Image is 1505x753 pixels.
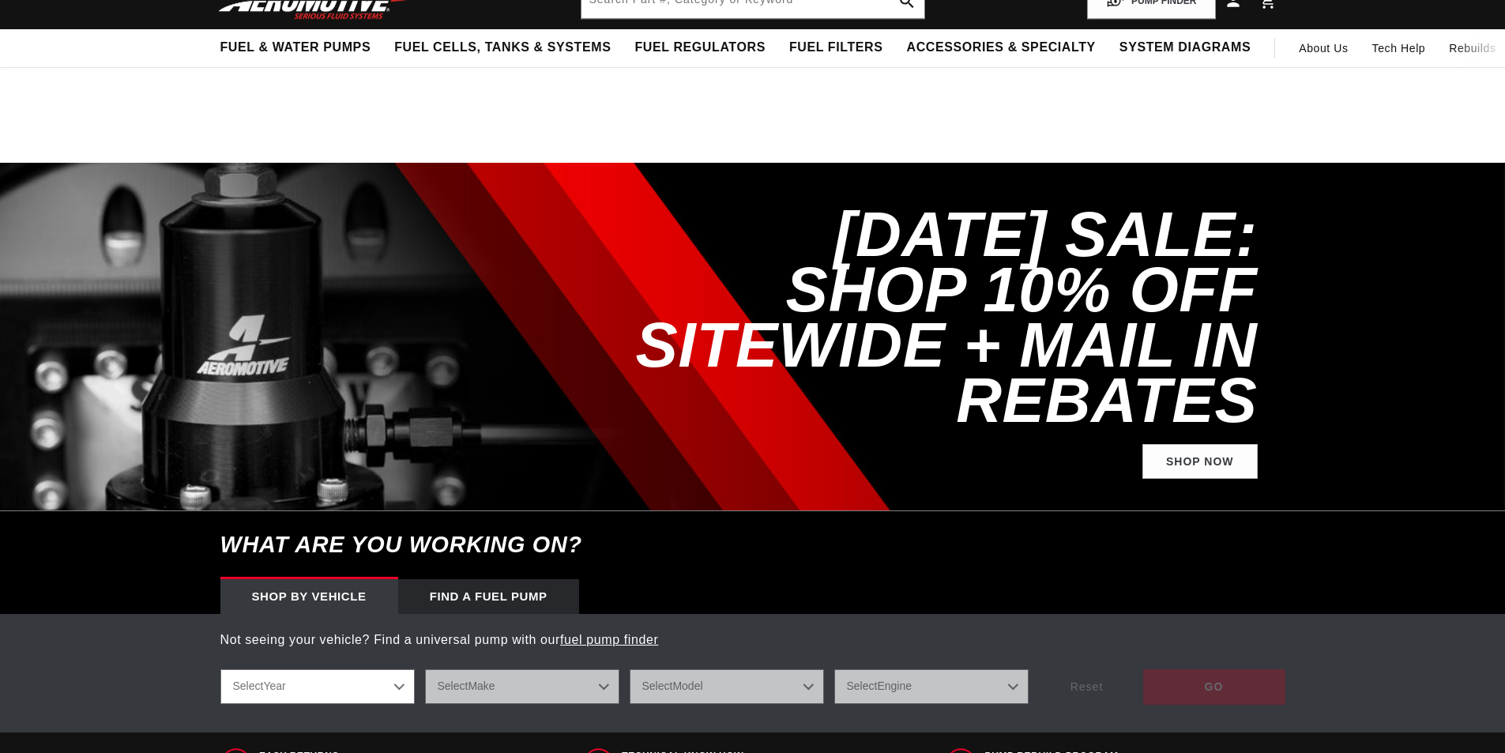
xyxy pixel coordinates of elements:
select: Make [425,669,619,704]
span: Tech Help [1372,40,1426,57]
summary: System Diagrams [1108,29,1262,66]
span: Fuel Regulators [634,40,765,56]
span: About Us [1299,42,1348,55]
span: Fuel & Water Pumps [220,40,371,56]
a: About Us [1287,29,1360,67]
p: Not seeing your vehicle? Find a universal pump with our [220,630,1285,650]
summary: Fuel Filters [777,29,895,66]
span: Fuel Cells, Tanks & Systems [394,40,611,56]
span: Accessories & Specialty [907,40,1096,56]
select: Engine [834,669,1029,704]
span: Rebuilds [1449,40,1496,57]
a: fuel pump finder [560,633,658,646]
h2: [DATE] SALE: SHOP 10% OFF SITEWIDE + MAIL IN REBATES [582,207,1258,428]
h6: What are you working on? [181,511,1325,578]
div: Shop by vehicle [220,579,398,614]
summary: Tech Help [1360,29,1438,67]
select: Model [630,669,824,704]
span: System Diagrams [1119,40,1251,56]
span: Fuel Filters [789,40,883,56]
select: Year [220,669,415,704]
div: Find a Fuel Pump [398,579,579,614]
summary: Accessories & Specialty [895,29,1108,66]
a: Shop Now [1142,444,1258,480]
summary: Fuel Regulators [623,29,777,66]
summary: Fuel & Water Pumps [209,29,383,66]
summary: Fuel Cells, Tanks & Systems [382,29,623,66]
